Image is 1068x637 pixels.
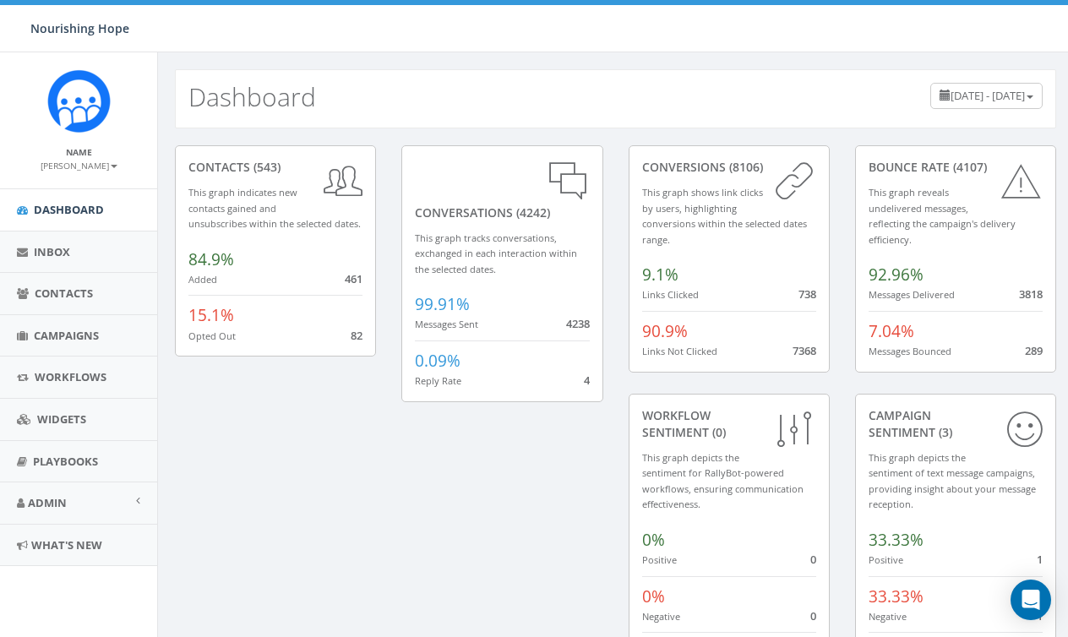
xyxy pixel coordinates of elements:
span: Admin [28,495,67,510]
span: 0% [642,585,665,607]
span: 7.04% [869,320,914,342]
span: 0% [642,529,665,551]
span: Widgets [37,411,86,427]
small: Opted Out [188,329,236,342]
span: (4242) [513,204,550,220]
span: (3) [935,424,952,440]
small: This graph reveals undelivered messages, reflecting the campaign's delivery efficiency. [869,186,1016,246]
div: contacts [188,159,362,176]
span: (0) [709,424,726,440]
span: 33.33% [869,585,924,607]
span: Contacts [35,286,93,301]
span: 1 [1037,552,1043,567]
small: [PERSON_NAME] [41,160,117,171]
span: 738 [798,286,816,302]
span: Nourishing Hope [30,20,129,36]
span: 82 [351,328,362,343]
div: conversions [642,159,816,176]
span: [DATE] - [DATE] [951,88,1025,103]
div: Open Intercom Messenger [1011,580,1051,620]
span: 15.1% [188,304,234,326]
small: Links Not Clicked [642,345,717,357]
small: Negative [642,610,680,623]
small: Negative [869,610,907,623]
span: Workflows [35,369,106,384]
div: Campaign Sentiment [869,407,1043,441]
span: 0 [810,552,816,567]
span: (543) [250,159,281,175]
span: 4238 [566,316,590,331]
small: Links Clicked [642,288,699,301]
span: 0.09% [415,350,460,372]
span: 90.9% [642,320,688,342]
span: (8106) [726,159,763,175]
small: Positive [869,553,903,566]
span: 289 [1025,343,1043,358]
span: (4107) [950,159,987,175]
span: 3818 [1019,286,1043,302]
span: 4 [584,373,590,388]
span: 0 [810,608,816,623]
small: Messages Delivered [869,288,955,301]
span: What's New [31,537,102,553]
span: Campaigns [34,328,99,343]
div: conversations [415,159,589,221]
small: Added [188,273,217,286]
span: 33.33% [869,529,924,551]
small: Name [66,146,92,158]
span: 99.91% [415,293,470,315]
span: 7368 [793,343,816,358]
small: Messages Bounced [869,345,951,357]
img: Rally_Corp_Logo_1.png [47,69,111,133]
small: This graph indicates new contacts gained and unsubscribes within the selected dates. [188,186,361,230]
span: 461 [345,271,362,286]
small: This graph depicts the sentiment for RallyBot-powered workflows, ensuring communication effective... [642,451,804,511]
small: This graph tracks conversations, exchanged in each interaction within the selected dates. [415,231,577,275]
div: Bounce Rate [869,159,1043,176]
span: Playbooks [33,454,98,469]
h2: Dashboard [188,83,316,111]
span: 84.9% [188,248,234,270]
div: Workflow Sentiment [642,407,816,441]
span: Dashboard [34,202,104,217]
span: 92.96% [869,264,924,286]
span: 1 [1037,608,1043,623]
span: 9.1% [642,264,678,286]
small: Reply Rate [415,374,461,387]
small: Positive [642,553,677,566]
small: This graph shows link clicks by users, highlighting conversions within the selected dates range. [642,186,807,246]
small: Messages Sent [415,318,478,330]
span: Inbox [34,244,70,259]
a: [PERSON_NAME] [41,157,117,172]
small: This graph depicts the sentiment of text message campaigns, providing insight about your message ... [869,451,1036,511]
